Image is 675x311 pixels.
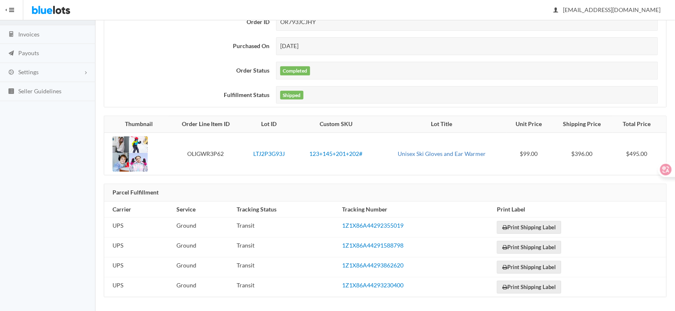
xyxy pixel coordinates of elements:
[233,218,339,238] td: Transit
[173,238,233,258] td: Ground
[276,37,658,55] div: [DATE]
[552,7,560,15] ion-icon: person
[233,202,339,218] th: Tracking Status
[7,69,15,77] ion-icon: cog
[104,202,173,218] th: Carrier
[18,68,39,75] span: Settings
[497,261,561,274] a: Print Shipping Label
[339,202,494,218] th: Tracking Number
[295,116,377,133] th: Custom SKU
[506,116,551,133] th: Unit Price
[233,238,339,258] td: Transit
[7,88,15,96] ion-icon: list box
[342,222,404,229] a: 1Z1X86A44292355019
[169,116,243,133] th: Order Line Item ID
[173,277,233,297] td: Ground
[18,31,39,38] span: Invoices
[494,202,666,218] th: Print Label
[612,133,666,175] td: $495.00
[169,133,243,175] td: OLIGWR3P62
[104,218,173,238] td: UPS
[253,150,285,157] a: LTJ2P3G93J
[233,277,339,297] td: Transit
[342,262,404,269] a: 1Z1X86A44293862620
[233,258,339,277] td: Transit
[497,221,561,234] a: Print Shipping Label
[276,13,658,31] div: OR793JCJHY
[104,58,273,83] th: Order Status
[18,49,39,56] span: Payouts
[18,87,61,95] span: Seller Guidelines
[173,202,233,218] th: Service
[551,133,612,175] td: $396.00
[104,116,169,133] th: Thumbnail
[342,282,404,289] a: 1Z1X86A44293230400
[612,116,666,133] th: Total Price
[280,66,310,75] label: Completed
[506,133,551,175] td: $99.00
[497,281,561,294] a: Print Shipping Label
[7,50,15,58] ion-icon: paper plane
[551,116,612,133] th: Shipping Price
[377,116,506,133] th: Lot Title
[104,184,666,202] div: Parcel Fulfillment
[173,218,233,238] td: Ground
[243,116,295,133] th: Lot ID
[554,6,660,13] span: [EMAIL_ADDRESS][DOMAIN_NAME]
[7,31,15,39] ion-icon: calculator
[104,10,273,34] th: Order ID
[497,241,561,254] a: Print Shipping Label
[342,242,404,249] a: 1Z1X86A44291588798
[104,277,173,297] td: UPS
[280,91,303,100] label: Shipped
[104,238,173,258] td: UPS
[173,258,233,277] td: Ground
[398,150,486,157] a: Unisex Ski Gloves and Ear Warmer
[104,258,173,277] td: UPS
[104,83,273,107] th: Fulfillment Status
[104,34,273,58] th: Purchased On
[310,150,363,157] a: 123+145+201+202#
